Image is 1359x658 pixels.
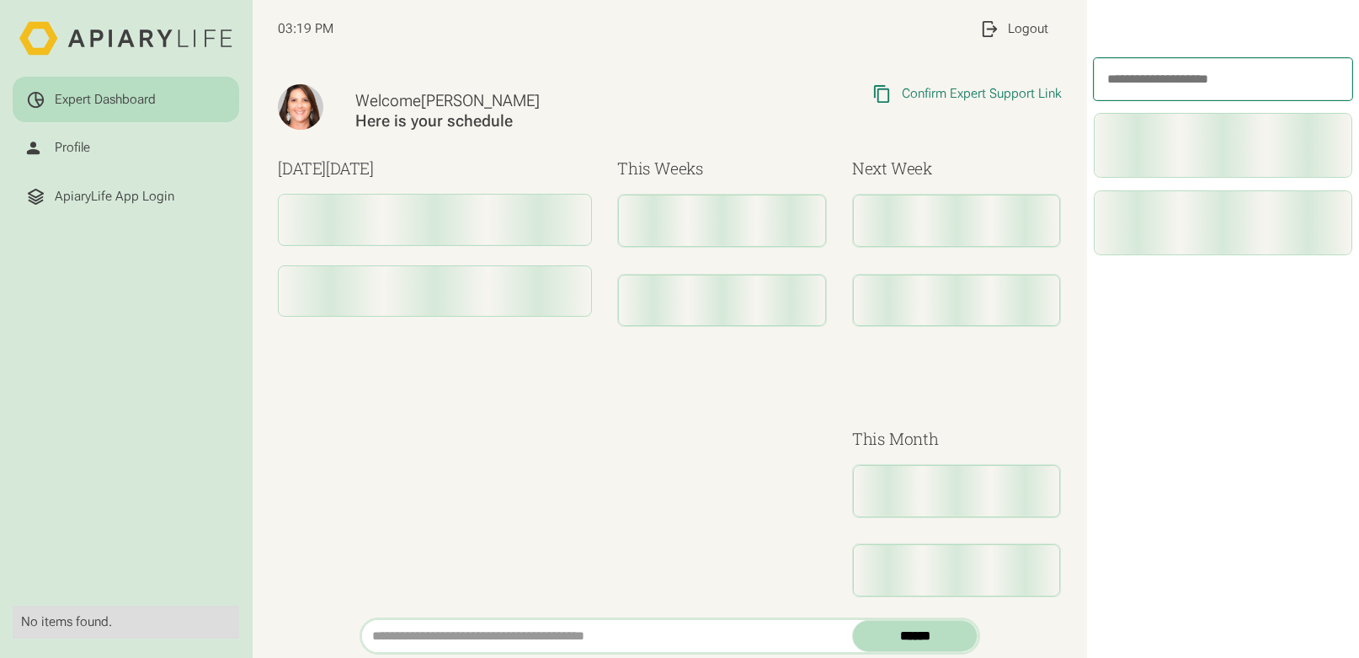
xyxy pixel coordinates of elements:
div: Logout [1008,21,1048,37]
div: Expert Dashboard [55,92,156,108]
h3: This Month [852,427,1061,452]
div: Confirm Expert Support Link [902,86,1062,102]
div: No items found. [21,614,231,630]
span: [DATE] [326,158,374,179]
span: 03:19 PM [278,21,333,37]
a: Expert Dashboard [13,77,239,122]
a: Profile [13,126,239,171]
div: Here is your schedule [355,111,705,131]
div: ApiaryLife App Login [55,189,174,205]
div: Welcome [355,91,705,111]
h3: [DATE] [278,157,591,181]
a: ApiaryLife App Login [13,174,239,219]
a: Logout [966,7,1061,52]
span: [PERSON_NAME] [421,91,540,110]
h3: Next Week [852,157,1061,181]
h3: This Weeks [617,157,826,181]
div: Profile [55,140,90,156]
